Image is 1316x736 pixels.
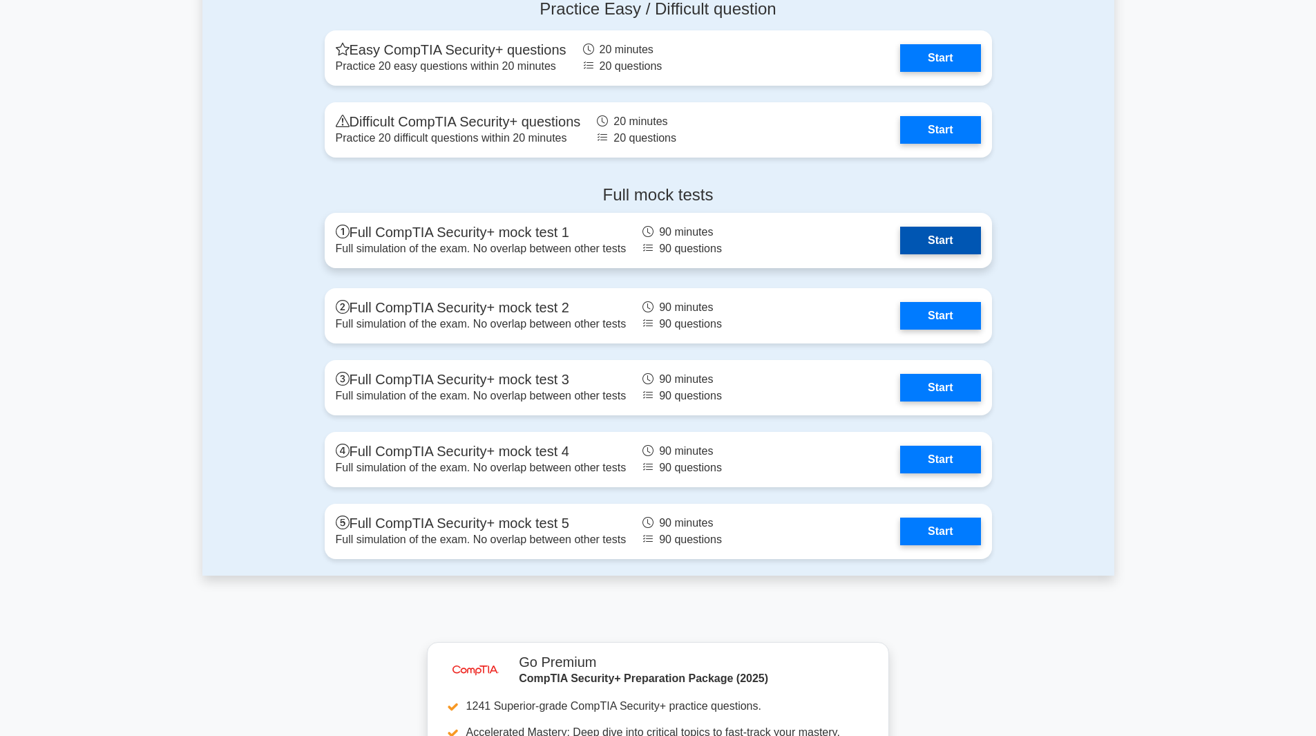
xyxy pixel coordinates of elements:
a: Start [900,302,980,330]
h4: Full mock tests [325,185,992,205]
a: Start [900,446,980,473]
a: Start [900,518,980,545]
a: Start [900,44,980,72]
a: Start [900,116,980,144]
a: Start [900,374,980,402]
a: Start [900,227,980,254]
